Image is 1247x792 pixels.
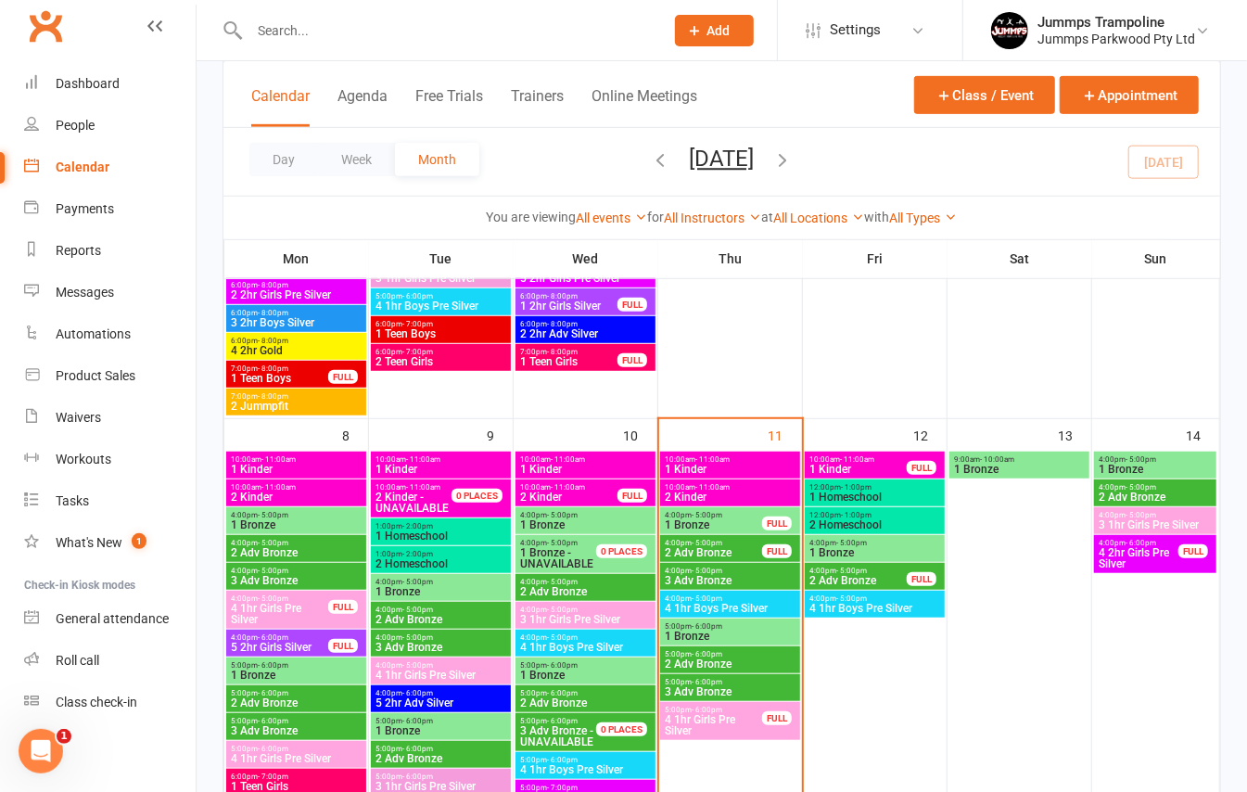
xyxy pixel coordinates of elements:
span: 1 Kinder [375,464,507,475]
div: Jummps Trampoline [1037,14,1195,31]
span: - 11:00am [551,455,585,464]
span: 1 Teen Boys [375,328,507,339]
button: Add [675,15,754,46]
span: - 6:00pm [547,661,578,670]
div: FULL [617,298,647,312]
span: 1 Bronze [953,464,1086,475]
span: 1 Bronze [808,547,941,558]
span: 4:00pm [519,511,652,519]
span: 6:00pm [519,292,618,300]
span: 10:00am [230,483,363,492]
div: What's New [56,535,122,550]
span: 10:00am [375,455,507,464]
div: 10 [624,419,657,450]
span: - 5:00pm [692,511,722,519]
span: 10:00am [664,483,796,492]
span: 4:00pm [375,689,507,697]
span: 7:00pm [230,364,329,373]
button: Appointment [1060,76,1199,114]
th: Fri [803,239,948,278]
div: Calendar [56,160,109,174]
span: 4:00pm [1098,483,1213,492]
span: 1 Teen Girls [519,356,618,367]
span: - 8:00pm [547,320,578,328]
span: 5 2hr Adv Silver [375,697,507,709]
div: 0 PLACES [452,489,503,503]
span: - 6:00pm [692,622,722,631]
button: Class / Event [914,76,1055,114]
span: 1 [57,729,71,744]
span: 2 Homeschool [808,519,941,530]
strong: You are viewing [487,210,577,224]
span: - 5:00pm [692,539,722,547]
a: Waivers [24,397,196,439]
span: Add [707,23,731,38]
span: 4 1hr Girls Pre Silver [230,753,363,764]
span: - 8:00pm [258,364,288,373]
span: 4:00pm [1098,455,1213,464]
span: 2 Adv Bronze [375,753,507,764]
strong: at [762,210,774,224]
strong: with [865,210,890,224]
span: 2 Adv Bronze [519,586,652,597]
span: - 11:00am [695,483,730,492]
span: 2 Adv Bronze [1098,492,1213,503]
span: - 11:00am [261,455,296,464]
div: 0 PLACES [596,544,647,558]
span: 4:00pm [230,539,363,547]
span: 12:00pm [808,483,941,492]
div: Automations [56,326,131,341]
span: 2 Adv Bronze [808,575,908,586]
span: - 5:00pm [547,606,578,614]
span: 6:00pm [519,320,652,328]
iframe: Intercom live chat [19,729,63,773]
span: - 11:00am [840,455,874,464]
span: 4:00pm [519,606,652,614]
span: 5:00pm [375,292,507,300]
span: 3 Adv Bronze [375,642,507,653]
span: 4:00pm [1098,539,1179,547]
th: Sun [1092,239,1220,278]
span: 4:00pm [808,594,941,603]
span: 2 Adv Bronze [230,697,363,709]
div: FULL [1178,544,1208,558]
span: 4 1hr Girls Pre Silver [664,714,763,736]
a: Reports [24,230,196,272]
span: - 6:00pm [547,717,578,725]
span: 4:00pm [230,594,329,603]
a: What's New1 [24,522,196,564]
span: 2 Homeschool [375,558,507,569]
th: Tue [369,239,514,278]
span: - 5:00pm [836,594,867,603]
div: FULL [762,517,792,530]
a: Tasks [24,480,196,522]
span: - 5:00pm [1126,455,1156,464]
div: General attendance [56,611,169,626]
span: UNAVAILABLE [519,725,618,747]
span: - 5:00pm [258,539,288,547]
span: - 6:00pm [692,706,722,714]
span: 10:00am [375,483,474,492]
span: 5:00pm [230,689,363,697]
div: 11 [769,419,802,450]
span: - 5:00pm [1126,511,1156,519]
div: FULL [907,572,936,586]
a: Workouts [24,439,196,480]
a: Clubworx [22,3,69,49]
span: 4:00pm [664,594,796,603]
span: - 5:00pm [692,594,722,603]
button: Calendar [251,87,310,127]
div: FULL [617,489,647,503]
div: 9 [487,419,513,450]
span: - 8:00pm [258,309,288,317]
span: 2 Kinder [664,492,796,503]
div: Product Sales [56,368,135,383]
span: 2 Adv Bronze [375,614,507,625]
span: - 8:00pm [258,392,288,401]
span: 5:00pm [375,717,507,725]
span: 4:00pm [230,567,363,575]
span: - 5:00pm [547,539,578,547]
span: - 7:00pm [402,320,433,328]
span: 3 1hr Girls Pre Silver [1098,519,1213,530]
span: 10:00am [519,483,618,492]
